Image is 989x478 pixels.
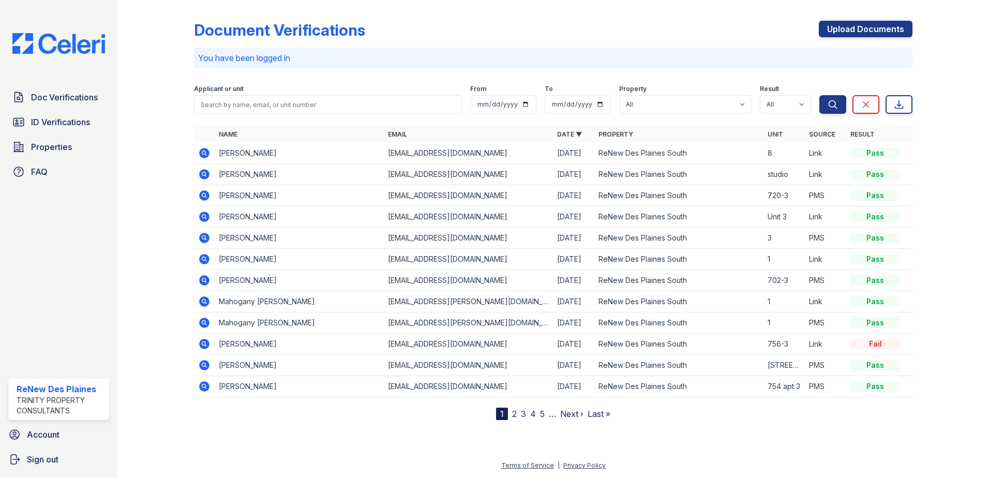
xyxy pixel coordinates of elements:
[805,291,846,312] td: Link
[194,95,462,114] input: Search by name, email, or unit number
[805,228,846,249] td: PMS
[27,428,59,441] span: Account
[553,270,594,291] td: [DATE]
[763,334,805,355] td: 756-3
[850,190,900,201] div: Pass
[805,355,846,376] td: PMS
[215,206,384,228] td: [PERSON_NAME]
[215,270,384,291] td: [PERSON_NAME]
[563,461,606,469] a: Privacy Policy
[553,164,594,185] td: [DATE]
[594,270,763,291] td: ReNew Des Plaines South
[805,376,846,397] td: PMS
[805,249,846,270] td: Link
[215,185,384,206] td: [PERSON_NAME]
[17,395,105,416] div: Trinity Property Consultants
[553,312,594,334] td: [DATE]
[850,318,900,328] div: Pass
[553,206,594,228] td: [DATE]
[805,206,846,228] td: Link
[809,130,835,138] a: Source
[215,143,384,164] td: [PERSON_NAME]
[850,169,900,180] div: Pass
[384,185,553,206] td: [EMAIL_ADDRESS][DOMAIN_NAME]
[194,21,365,39] div: Document Verifications
[805,270,846,291] td: PMS
[598,130,633,138] a: Property
[384,270,553,291] td: [EMAIL_ADDRESS][DOMAIN_NAME]
[553,249,594,270] td: [DATE]
[768,130,783,138] a: Unit
[553,376,594,397] td: [DATE]
[850,275,900,286] div: Pass
[194,85,244,93] label: Applicant or unit
[850,233,900,243] div: Pass
[619,85,647,93] label: Property
[553,185,594,206] td: [DATE]
[215,334,384,355] td: [PERSON_NAME]
[760,85,779,93] label: Result
[763,376,805,397] td: 754 apt 3
[4,424,113,445] a: Account
[384,312,553,334] td: [EMAIL_ADDRESS][PERSON_NAME][DOMAIN_NAME]
[8,161,109,182] a: FAQ
[850,130,875,138] a: Result
[850,148,900,158] div: Pass
[805,312,846,334] td: PMS
[215,164,384,185] td: [PERSON_NAME]
[850,339,900,349] div: Fail
[512,409,517,419] a: 2
[4,449,113,470] a: Sign out
[4,33,113,54] img: CE_Logo_Blue-a8612792a0a2168367f1c8372b55b34899dd931a85d93a1a3d3e32e68fde9ad4.png
[763,185,805,206] td: 720-3
[384,164,553,185] td: [EMAIL_ADDRESS][DOMAIN_NAME]
[553,291,594,312] td: [DATE]
[8,112,109,132] a: ID Verifications
[594,291,763,312] td: ReNew Des Plaines South
[805,334,846,355] td: Link
[594,334,763,355] td: ReNew Des Plaines South
[215,376,384,397] td: [PERSON_NAME]
[805,164,846,185] td: Link
[763,291,805,312] td: 1
[594,143,763,164] td: ReNew Des Plaines South
[763,206,805,228] td: Unit 3
[850,360,900,370] div: Pass
[763,164,805,185] td: studio
[215,291,384,312] td: Mahogany [PERSON_NAME]
[805,185,846,206] td: PMS
[850,381,900,392] div: Pass
[27,453,58,466] span: Sign out
[558,461,560,469] div: |
[501,461,554,469] a: Terms of Service
[384,206,553,228] td: [EMAIL_ADDRESS][DOMAIN_NAME]
[384,228,553,249] td: [EMAIL_ADDRESS][DOMAIN_NAME]
[850,254,900,264] div: Pass
[763,143,805,164] td: 8
[31,116,90,128] span: ID Verifications
[198,52,908,64] p: You have been logged in
[8,87,109,108] a: Doc Verifications
[594,355,763,376] td: ReNew Des Plaines South
[763,228,805,249] td: 3
[557,130,582,138] a: Date ▼
[384,376,553,397] td: [EMAIL_ADDRESS][DOMAIN_NAME]
[594,185,763,206] td: ReNew Des Plaines South
[850,296,900,307] div: Pass
[384,355,553,376] td: [EMAIL_ADDRESS][DOMAIN_NAME]
[594,206,763,228] td: ReNew Des Plaines South
[530,409,536,419] a: 4
[549,408,556,420] span: …
[594,312,763,334] td: ReNew Des Plaines South
[215,355,384,376] td: [PERSON_NAME]
[594,164,763,185] td: ReNew Des Plaines South
[384,291,553,312] td: [EMAIL_ADDRESS][PERSON_NAME][DOMAIN_NAME]
[805,143,846,164] td: Link
[215,312,384,334] td: Mahogany [PERSON_NAME]
[31,141,72,153] span: Properties
[553,334,594,355] td: [DATE]
[496,408,508,420] div: 1
[850,212,900,222] div: Pass
[588,409,610,419] a: Last »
